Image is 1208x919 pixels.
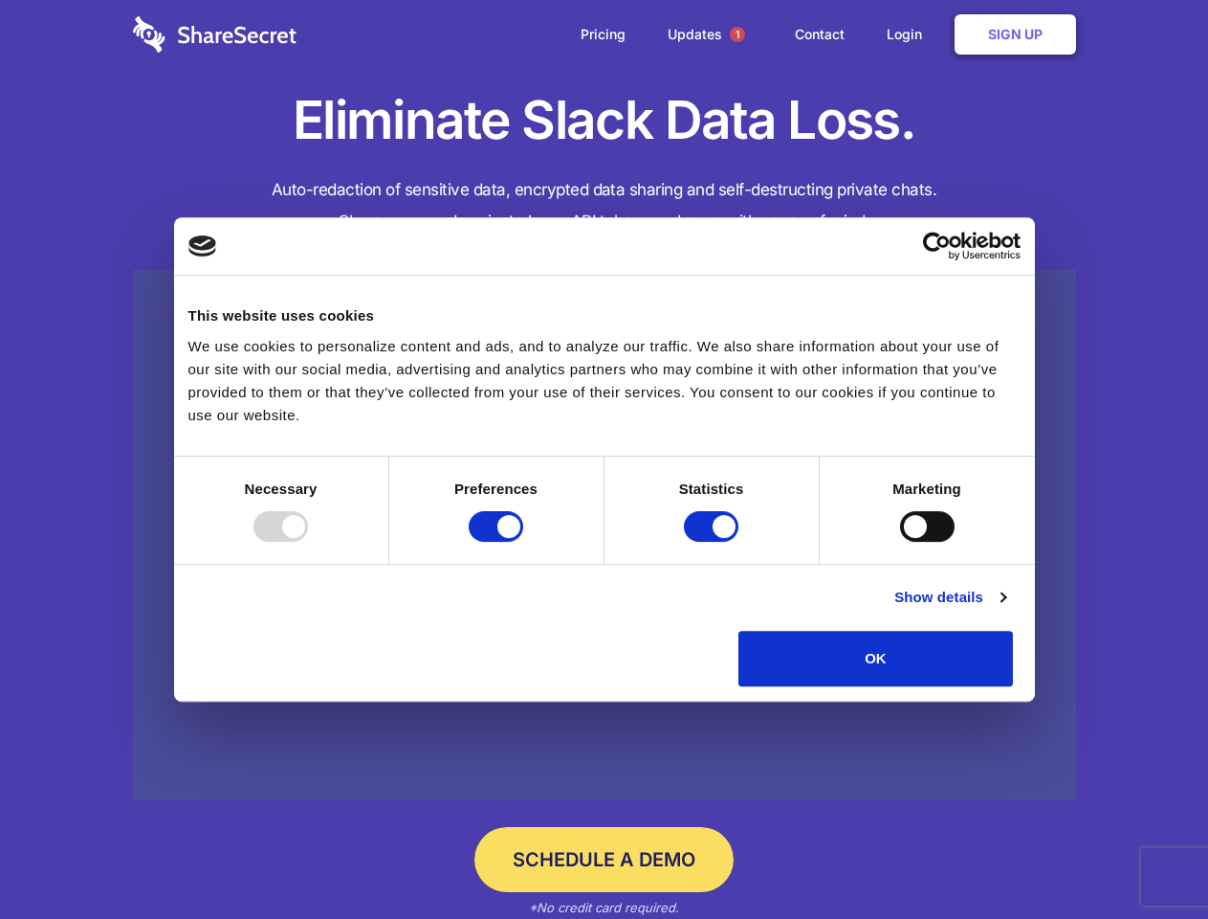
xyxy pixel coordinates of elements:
em: *No credit card required. [529,900,679,915]
a: Login [868,5,951,64]
strong: Statistics [679,481,744,497]
strong: Preferences [454,481,538,497]
img: logo-wordmark-white-trans-d4663122ce5f474addd5e946df7df03e33cb6a1c49d2221995e7729f52c070b2.svg [133,16,297,53]
h4: Auto-redaction of sensitive data, encrypted data sharing and self-destructing private chats. Shar... [133,174,1076,237]
img: logo [188,235,217,257]
a: Usercentrics Cookiebot - opens in a new window [853,232,1021,260]
div: This website uses cookies [188,304,1021,327]
button: OK [738,631,1013,686]
strong: Necessary [245,481,318,497]
h1: Eliminate Slack Data Loss. [133,86,1076,155]
a: Show details [894,586,1005,609]
a: Schedule a Demo [474,827,734,892]
a: Sign Up [955,14,1076,55]
a: Wistia video thumbnail [133,270,1076,801]
div: We use cookies to personalize content and ads, and to analyze our traffic. We also share informat... [188,335,1021,427]
a: Contact [776,5,864,64]
strong: Marketing [892,481,961,497]
span: 1 [730,27,745,42]
a: Pricing [561,5,645,64]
